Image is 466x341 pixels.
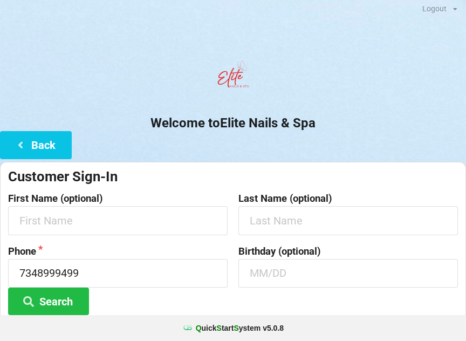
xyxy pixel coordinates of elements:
button: Search [8,288,89,315]
img: EliteNailsSpa-Logo1.png [211,56,255,99]
input: First Name [8,206,228,235]
div: Logout [422,5,447,12]
b: uick tart ystem v 5.0.8 [196,323,284,333]
label: Phone [8,246,228,257]
img: favicon.ico [182,323,193,333]
label: Birthday (optional) [238,246,458,257]
label: Last Name (optional) [238,193,458,204]
input: 1234567890 [8,259,228,288]
span: S [217,324,222,332]
span: S [234,324,238,332]
span: Q [196,324,202,332]
label: First Name (optional) [8,193,228,204]
div: Customer Sign-In [8,168,458,186]
input: Last Name [238,206,458,235]
input: MM/DD [238,259,458,288]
